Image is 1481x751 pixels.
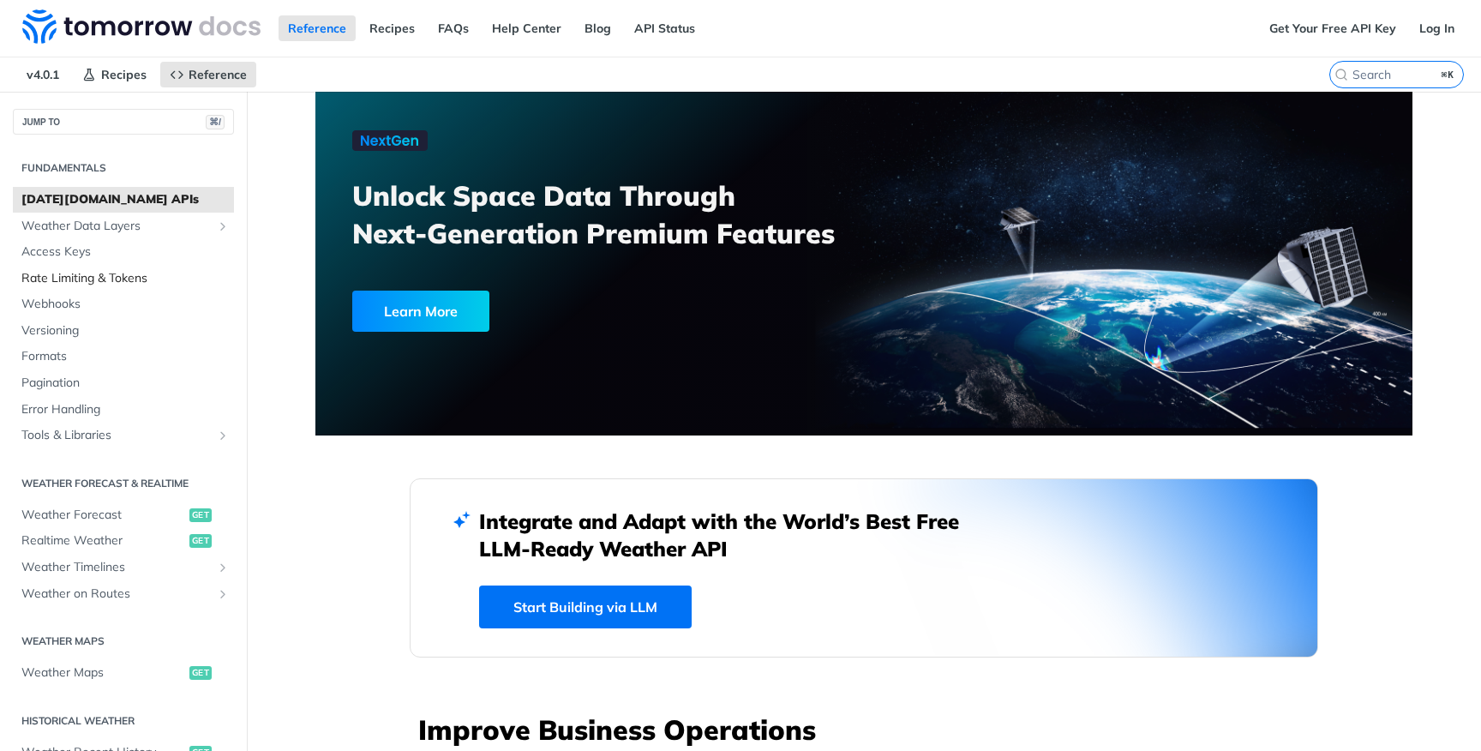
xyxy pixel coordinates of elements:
a: [DATE][DOMAIN_NAME] APIs [13,187,234,213]
a: Formats [13,344,234,369]
span: Formats [21,348,230,365]
a: Log In [1410,15,1464,41]
h2: Weather Maps [13,634,234,649]
button: Show subpages for Weather on Routes [216,587,230,601]
a: Weather Data LayersShow subpages for Weather Data Layers [13,213,234,239]
a: Weather on RoutesShow subpages for Weather on Routes [13,581,234,607]
kbd: ⌘K [1437,66,1459,83]
span: get [189,666,212,680]
a: Get Your Free API Key [1260,15,1406,41]
span: Access Keys [21,243,230,261]
button: Show subpages for Tools & Libraries [216,429,230,442]
img: NextGen [352,130,428,151]
span: Weather Maps [21,664,185,682]
a: Versioning [13,318,234,344]
h3: Improve Business Operations [418,711,1318,748]
span: Weather Forecast [21,507,185,524]
h2: Weather Forecast & realtime [13,476,234,491]
span: get [189,534,212,548]
h2: Fundamentals [13,160,234,176]
a: API Status [625,15,705,41]
span: Webhooks [21,296,230,313]
span: ⌘/ [206,115,225,129]
span: Rate Limiting & Tokens [21,270,230,287]
a: Reference [279,15,356,41]
span: Reference [189,67,247,82]
a: Reference [160,62,256,87]
svg: Search [1334,68,1348,81]
a: Webhooks [13,291,234,317]
button: Show subpages for Weather Data Layers [216,219,230,233]
span: Recipes [101,67,147,82]
span: get [189,508,212,522]
span: v4.0.1 [17,62,69,87]
a: Blog [575,15,621,41]
span: Error Handling [21,401,230,418]
a: Recipes [73,62,156,87]
img: Tomorrow.io Weather API Docs [22,9,261,44]
span: Realtime Weather [21,532,185,550]
h3: Unlock Space Data Through Next-Generation Premium Features [352,177,883,252]
a: FAQs [429,15,478,41]
button: JUMP TO⌘/ [13,109,234,135]
a: Access Keys [13,239,234,265]
a: Recipes [360,15,424,41]
a: Tools & LibrariesShow subpages for Tools & Libraries [13,423,234,448]
a: Weather Forecastget [13,502,234,528]
div: Learn More [352,291,489,332]
span: Pagination [21,375,230,392]
a: Learn More [352,291,776,332]
a: Weather TimelinesShow subpages for Weather Timelines [13,555,234,580]
h2: Historical Weather [13,713,234,729]
a: Pagination [13,370,234,396]
span: Versioning [21,322,230,339]
a: Weather Mapsget [13,660,234,686]
span: Weather on Routes [21,586,212,603]
a: Start Building via LLM [479,586,692,628]
a: Help Center [483,15,571,41]
span: Weather Timelines [21,559,212,576]
button: Show subpages for Weather Timelines [216,561,230,574]
span: Weather Data Layers [21,218,212,235]
span: [DATE][DOMAIN_NAME] APIs [21,191,230,208]
a: Error Handling [13,397,234,423]
h2: Integrate and Adapt with the World’s Best Free LLM-Ready Weather API [479,508,985,562]
span: Tools & Libraries [21,427,212,444]
a: Realtime Weatherget [13,528,234,554]
a: Rate Limiting & Tokens [13,266,234,291]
